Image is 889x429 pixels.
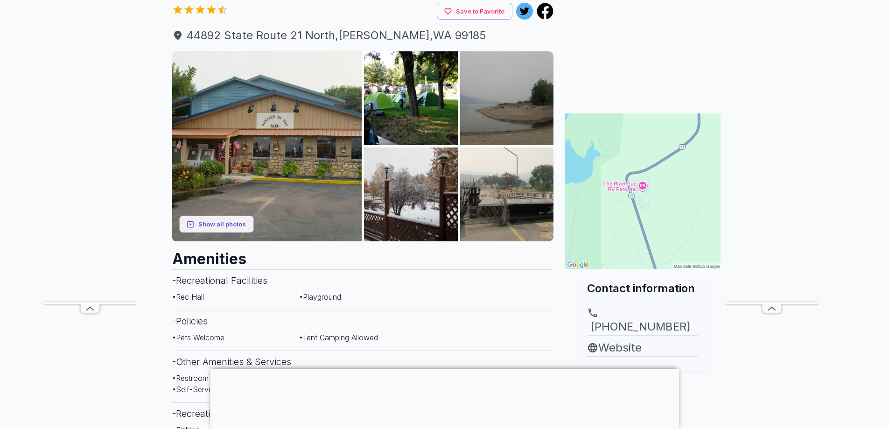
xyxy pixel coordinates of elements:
span: • Restroom and Showers [172,373,256,383]
iframe: Advertisement [43,21,137,302]
span: • Rec Hall [172,292,204,302]
a: 44892 State Route 21 North,[PERSON_NAME],WA 99185 [172,27,554,44]
h3: - Recreational Facilities [172,269,554,291]
h2: Contact information [587,281,698,296]
span: 44892 State Route 21 North , [PERSON_NAME] , WA 99185 [172,27,554,44]
h2: Amenities [172,241,554,269]
h3: - Recreation Nearby (within 10 miles) [172,402,554,424]
span: • Pets Welcome [172,333,224,342]
img: AAcXr8pamupgSz-nxX50pDr33uGKSlnTnBtRa2bZakNAgtnX-Sy2iUjyF9QKPFYTxcLZq17WOF4DZENjoxG4xrfXrkJivDFmc... [460,148,554,241]
span: • Playground [299,292,341,302]
span: • Self-Service Wash [172,385,256,394]
img: AAcXr8rflNUyPKM3Y8u7HcIXsSbly-zKK3YtvPrlrGOnB8EMPcwuGizwUu3cb1J9sx2ZaAQCbGwerTAfQc3ZPMIXt0rdI1oKa... [364,148,458,241]
h3: - Other Amenities & Services [172,351,554,373]
a: [PHONE_NUMBER] [587,307,698,335]
img: AAcXr8p1cEWuyPEP-ln3uj_gQnl_iw5W1y0EwSZrXDExkuvo_Uf8Bc_P17ayR4eiWRvlKoIJhhRruFuXIk3YyfGpx7p2oE1Dn... [460,51,554,145]
iframe: Advertisement [210,369,679,427]
h3: - Policies [172,310,554,332]
img: Map for The River Rue RV Park [565,113,721,269]
iframe: Advertisement [725,21,819,302]
button: Save to Favorite [437,3,512,20]
a: Website [587,339,698,356]
span: • Tent Camping Allowed [299,333,378,342]
button: Show all photos [179,216,254,233]
img: AAcXr8rkkhN4RcQkis3xt2k9neYGE_zvKxT6nsbVRlj74rcIsm3DRP7TZ1c4Nq6WdEf9hW5wa56vpIE1nZvK2Z-oAQVaZ71z3... [364,51,458,145]
img: AAcXr8qE24Wmob7zqhyJW2dhe6HTTuPKg1E87wUhQZV4M_mHOOfkBoXOk4sFfIkm_lhcCIdJ7Ja0qT-vMIzNxO84ytvRHLGK0... [172,51,362,241]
